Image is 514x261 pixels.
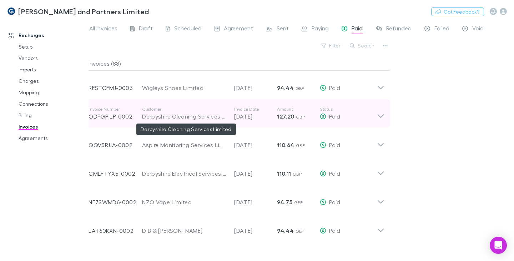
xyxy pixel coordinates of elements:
strong: 94.44 [277,227,294,234]
p: RESTCFMJ-0003 [89,84,142,92]
div: Open Intercom Messenger [490,237,507,254]
p: ODFGPILP-0002 [89,112,142,121]
p: CMLFTYX5-0002 [89,169,142,178]
a: Mapping [11,87,92,98]
img: Coates and Partners Limited's Logo [7,7,15,16]
button: Got Feedback? [431,7,484,16]
p: [DATE] [234,84,277,92]
span: Void [472,25,484,34]
span: GBP [296,86,304,91]
a: Recharges [1,30,92,41]
span: GBP [296,114,305,120]
div: CMLFTYX5-0002Derbyshire Electrical Services Limited[DATE]110.11 GBPPaid [83,156,390,185]
strong: 94.44 [277,84,294,91]
p: Invoice Date [234,106,277,112]
p: QQV5RJJA-0002 [89,141,142,149]
a: [PERSON_NAME] and Partners Limited [3,3,153,20]
button: Search [346,41,379,50]
p: Customer [142,106,227,112]
p: [DATE] [234,198,277,206]
p: Invoice Number [89,106,142,112]
div: Derbyshire Cleaning Services Limited [142,112,227,121]
span: Refunded [386,25,412,34]
p: [DATE] [234,141,277,149]
div: D B & [PERSON_NAME] [142,226,227,235]
span: Paid [329,84,340,91]
span: GBP [293,171,302,177]
p: LAT60KXN-0002 [89,226,142,235]
span: Agreement [224,25,253,34]
strong: 110.11 [277,170,291,177]
div: NZO Vape Limited [142,198,227,206]
div: Invoice NumberODFGPILP-0002CustomerInvoice Date[DATE]Amount127.20 GBPStatusPaid [83,99,390,128]
div: NF7SWMD6-0002NZO Vape Limited[DATE]94.75 GBPPaid [83,185,390,214]
span: Draft [139,25,153,34]
span: Sent [277,25,289,34]
a: Invoices [11,121,92,132]
a: Billing [11,110,92,121]
p: Amount [277,106,320,112]
a: Imports [11,64,92,75]
span: Paid [329,199,340,205]
a: Connections [11,98,92,110]
div: LAT60KXN-0002D B & [PERSON_NAME][DATE]94.44 GBPPaid [83,214,390,242]
span: Scheduled [174,25,202,34]
div: RESTCFMJ-0003Wigleys Shoes Limited[DATE]94.44 GBPPaid [83,71,390,99]
span: Paid [352,25,363,34]
a: Vendors [11,52,92,64]
span: Paying [312,25,329,34]
strong: 127.20 [277,113,294,120]
strong: 110.64 [277,141,294,149]
h3: [PERSON_NAME] and Partners Limited [18,7,149,16]
div: Aspire Monitoring Services Limited [142,141,227,149]
span: GBP [296,229,304,234]
p: [DATE] [234,112,277,121]
span: Paid [329,170,340,177]
span: GBP [296,143,305,148]
p: [DATE] [234,169,277,178]
span: All invoices [89,25,117,34]
a: Agreements [11,132,92,144]
span: Failed [434,25,449,34]
p: NF7SWMD6-0002 [89,198,142,206]
div: Derbyshire Electrical Services Limited [142,169,227,178]
strong: 94.75 [277,199,292,206]
span: GBP [294,200,303,205]
a: Setup [11,41,92,52]
button: Filter [318,41,345,50]
p: [DATE] [234,226,277,235]
a: Charges [11,75,92,87]
p: Status [320,106,377,112]
span: Paid [329,227,340,234]
div: QQV5RJJA-0002Aspire Monitoring Services Limited[DATE]110.64 GBPPaid [83,128,390,156]
div: Wigleys Shoes Limited [142,84,227,92]
span: Paid [329,113,340,120]
span: Paid [329,141,340,148]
